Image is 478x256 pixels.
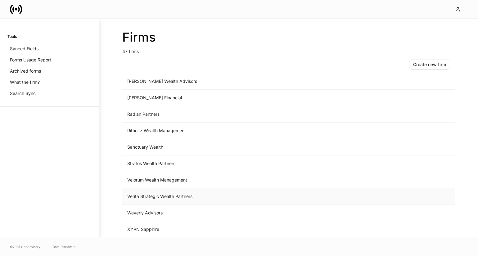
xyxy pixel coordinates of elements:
[413,62,446,67] div: Create new firm
[53,244,76,249] a: Data Disclaimer
[7,54,92,65] a: Forms Usage Report
[7,43,92,54] a: Synced Fields
[7,77,92,88] a: What the firm?
[10,79,40,85] p: What the firm?
[10,57,51,63] p: Forms Usage Report
[122,106,352,123] td: Radian Partners
[10,46,38,52] p: Synced Fields
[122,139,352,155] td: Sanctuary Wealth
[409,60,450,70] button: Create new firm
[122,90,352,106] td: [PERSON_NAME] Financial
[7,34,17,39] h6: Tools
[122,155,352,172] td: Stratos Wealth Partners
[122,188,352,205] td: Verita Strategic Wealth Partners
[7,88,92,99] a: Search Sync
[122,123,352,139] td: Ritholtz Wealth Management
[122,172,352,188] td: Velorum Wealth Management
[122,73,352,90] td: [PERSON_NAME] Wealth Advisors
[122,205,352,221] td: Waverly Advisors
[122,30,455,45] h2: Firms
[122,45,455,55] p: 47 firms
[10,90,36,97] p: Search Sync
[10,244,40,249] span: © 2025 OneAdvisory
[10,68,41,74] p: Archived forms
[7,65,92,77] a: Archived forms
[122,221,352,238] td: XYPN Sapphire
